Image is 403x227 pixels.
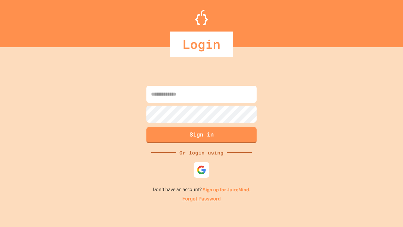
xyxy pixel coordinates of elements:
[197,165,206,175] img: google-icon.svg
[195,9,208,25] img: Logo.svg
[176,149,227,156] div: Or login using
[153,186,251,194] p: Don't have an account?
[351,174,397,201] iframe: chat widget
[146,127,257,143] button: Sign in
[182,195,221,203] a: Forgot Password
[377,202,397,221] iframe: chat widget
[203,186,251,193] a: Sign up for JuiceMind.
[170,32,233,57] div: Login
